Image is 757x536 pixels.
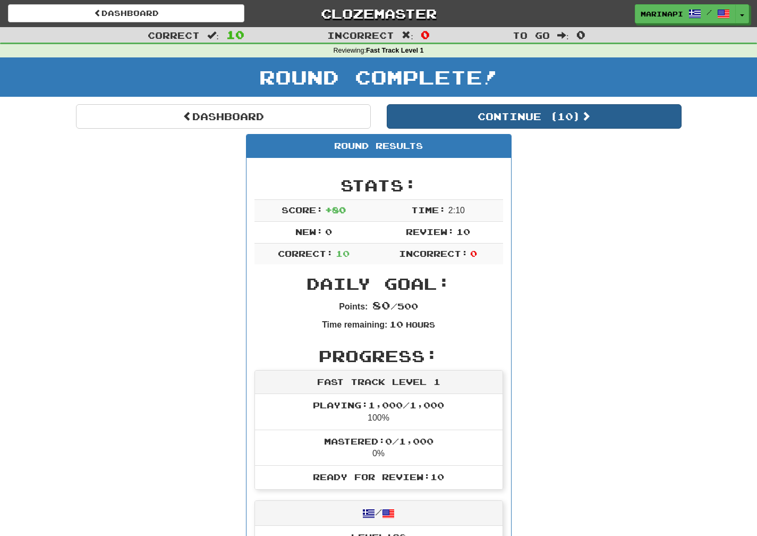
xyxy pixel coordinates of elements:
[254,177,503,194] h2: Stats:
[470,248,477,258] span: 0
[76,104,371,129] a: Dashboard
[635,4,736,23] a: marinapi /
[513,30,550,40] span: To go
[226,28,244,41] span: 10
[254,275,503,292] h2: Daily Goal:
[325,205,346,215] span: + 80
[389,319,403,329] span: 10
[246,135,511,158] div: Round Results
[282,205,323,215] span: Score:
[641,9,683,19] span: marinapi
[207,31,219,40] span: :
[399,248,468,258] span: Incorrect:
[366,47,424,54] strong: Fast Track Level 1
[254,347,503,365] h2: Progress:
[336,248,350,258] span: 10
[372,301,418,311] span: / 500
[322,320,387,329] strong: Time remaining:
[255,501,503,526] div: /
[278,248,333,258] span: Correct:
[387,104,682,129] button: Continue (10)
[576,28,585,41] span: 0
[456,227,470,237] span: 10
[260,4,497,23] a: Clozemaster
[313,472,444,482] span: Ready for Review: 10
[255,430,503,466] li: 0%
[339,302,368,311] strong: Points:
[406,320,435,329] small: Hours
[313,400,444,410] span: Playing: 1,000 / 1,000
[448,206,465,215] span: 2 : 10
[707,9,712,16] span: /
[402,31,413,40] span: :
[4,66,753,88] h1: Round Complete!
[372,299,390,312] span: 80
[421,28,430,41] span: 0
[406,227,454,237] span: Review:
[324,436,433,446] span: Mastered: 0 / 1,000
[255,394,503,430] li: 100%
[295,227,323,237] span: New:
[8,4,244,22] a: Dashboard
[411,205,446,215] span: Time:
[325,227,332,237] span: 0
[557,31,569,40] span: :
[327,30,394,40] span: Incorrect
[148,30,200,40] span: Correct
[255,371,503,394] div: Fast Track Level 1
